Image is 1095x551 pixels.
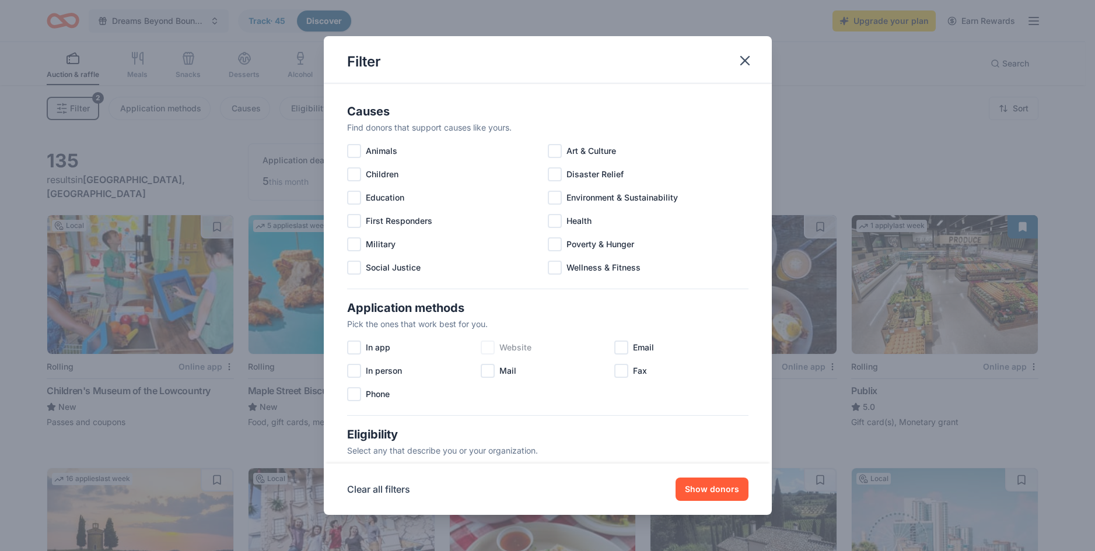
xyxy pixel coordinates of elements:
[366,261,421,275] span: Social Justice
[347,102,748,121] div: Causes
[566,167,624,181] span: Disaster Relief
[499,364,516,378] span: Mail
[566,214,592,228] span: Health
[366,364,402,378] span: In person
[347,299,748,317] div: Application methods
[347,121,748,135] div: Find donors that support causes like yours.
[347,482,410,496] button: Clear all filters
[366,387,390,401] span: Phone
[366,214,432,228] span: First Responders
[366,191,404,205] span: Education
[347,52,381,71] div: Filter
[347,317,748,331] div: Pick the ones that work best for you.
[566,261,641,275] span: Wellness & Fitness
[566,144,616,158] span: Art & Culture
[633,364,647,378] span: Fax
[676,478,748,501] button: Show donors
[499,341,531,355] span: Website
[366,237,396,251] span: Military
[366,341,390,355] span: In app
[366,144,397,158] span: Animals
[566,191,678,205] span: Environment & Sustainability
[347,444,748,458] div: Select any that describe you or your organization.
[566,237,634,251] span: Poverty & Hunger
[633,341,654,355] span: Email
[366,167,398,181] span: Children
[347,425,748,444] div: Eligibility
